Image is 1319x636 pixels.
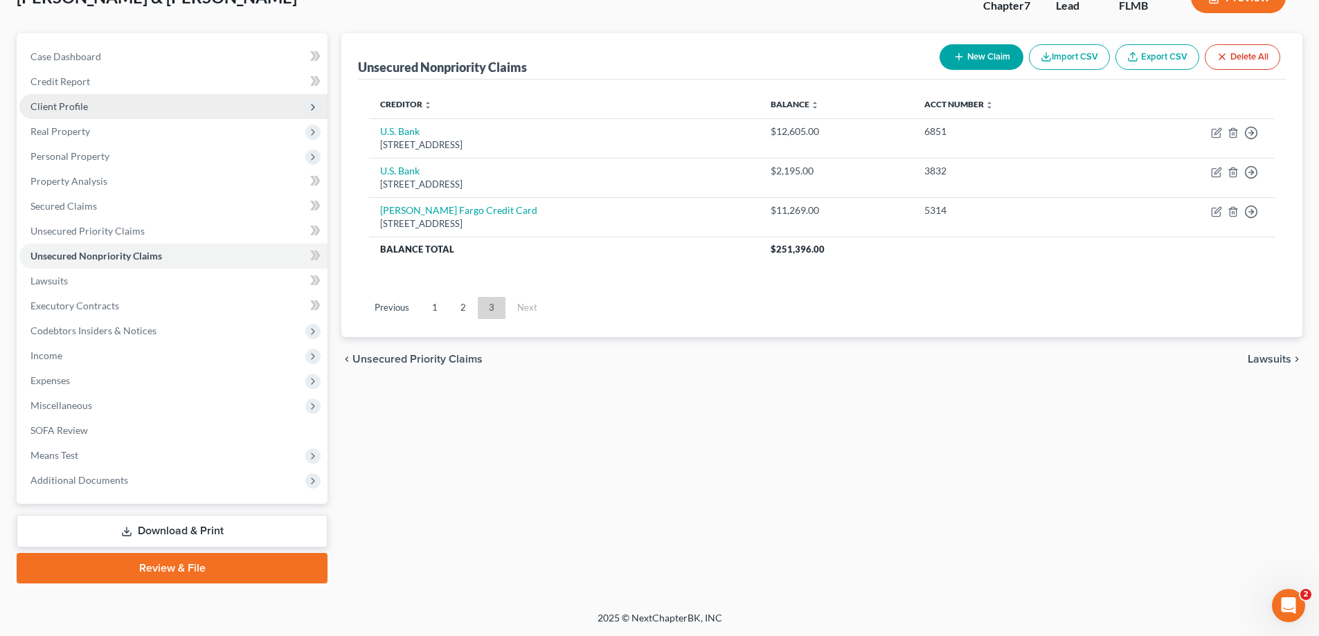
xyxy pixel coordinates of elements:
i: unfold_more [811,101,819,109]
span: Unsecured Priority Claims [30,225,145,237]
a: Previous [364,297,420,319]
a: Export CSV [1115,44,1199,70]
span: Personal Property [30,150,109,162]
span: Codebtors Insiders & Notices [30,325,156,336]
a: Balance unfold_more [771,99,819,109]
a: Acct Number unfold_more [924,99,994,109]
iframe: Intercom live chat [1272,589,1305,622]
div: 6851 [924,125,1101,138]
span: Additional Documents [30,474,128,486]
span: Expenses [30,374,70,386]
span: Means Test [30,449,78,461]
span: Income [30,349,62,361]
div: [STREET_ADDRESS] [380,178,748,191]
button: Import CSV [1029,44,1110,70]
a: Executory Contracts [19,293,327,318]
a: Unsecured Priority Claims [19,219,327,244]
div: [STREET_ADDRESS] [380,217,748,230]
span: SOFA Review [30,424,88,436]
a: U.S. Bank [380,125,420,137]
span: Lawsuits [30,275,68,287]
i: chevron_left [341,354,352,365]
i: chevron_right [1291,354,1302,365]
i: unfold_more [985,101,994,109]
button: chevron_left Unsecured Priority Claims [341,354,483,365]
span: Case Dashboard [30,51,101,62]
div: $2,195.00 [771,164,902,178]
button: New Claim [940,44,1023,70]
div: [STREET_ADDRESS] [380,138,748,152]
a: Secured Claims [19,194,327,219]
div: 3832 [924,164,1101,178]
div: $11,269.00 [771,203,902,217]
div: $12,605.00 [771,125,902,138]
span: $251,396.00 [771,244,825,255]
span: 2 [1300,589,1311,600]
span: Miscellaneous [30,399,92,411]
a: SOFA Review [19,418,327,443]
span: Credit Report [30,75,90,87]
a: 3 [478,297,505,319]
span: Property Analysis [30,175,107,187]
span: Unsecured Priority Claims [352,354,483,365]
button: Delete All [1205,44,1280,70]
span: Secured Claims [30,200,97,212]
span: Client Profile [30,100,88,112]
i: unfold_more [424,101,432,109]
div: 2025 © NextChapterBK, INC [265,611,1055,636]
button: Lawsuits chevron_right [1248,354,1302,365]
a: 2 [449,297,477,319]
a: Creditor unfold_more [380,99,432,109]
span: Executory Contracts [30,300,119,311]
a: Lawsuits [19,269,327,293]
span: Unsecured Nonpriority Claims [30,250,162,262]
span: Real Property [30,125,90,137]
a: [PERSON_NAME] Fargo Credit Card [380,204,537,216]
a: Case Dashboard [19,44,327,69]
div: 5314 [924,203,1101,217]
span: Lawsuits [1248,354,1291,365]
div: Unsecured Nonpriority Claims [358,59,527,75]
a: Download & Print [17,515,327,547]
a: Credit Report [19,69,327,94]
a: Review & File [17,553,327,583]
a: U.S. Bank [380,165,420,176]
a: Property Analysis [19,169,327,194]
th: Balance Total [369,237,760,262]
a: Unsecured Nonpriority Claims [19,244,327,269]
a: 1 [421,297,449,319]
